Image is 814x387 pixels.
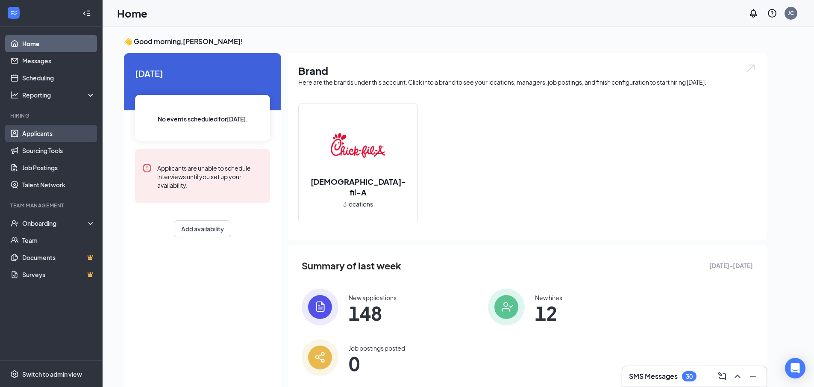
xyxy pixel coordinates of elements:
button: Minimize [746,369,760,383]
a: Scheduling [22,69,95,86]
svg: Settings [10,370,19,378]
button: Add availability [174,220,231,237]
div: Reporting [22,91,96,99]
svg: Analysis [10,91,19,99]
div: Hiring [10,112,94,119]
span: No events scheduled for [DATE] . [158,114,248,124]
a: Applicants [22,125,95,142]
div: Applicants are unable to schedule interviews until you set up your availability. [157,163,263,189]
div: 30 [686,373,693,380]
span: [DATE] [135,67,270,80]
span: 3 locations [343,199,373,209]
a: Team [22,232,95,249]
a: Messages [22,52,95,69]
h3: SMS Messages [629,372,678,381]
span: [DATE] - [DATE] [709,261,753,270]
span: Summary of last week [302,258,401,273]
h1: Home [117,6,147,21]
svg: ChevronUp [732,371,743,381]
svg: QuestionInfo [767,8,777,18]
div: New hires [535,293,562,302]
button: ComposeMessage [715,369,729,383]
svg: Minimize [748,371,758,381]
svg: UserCheck [10,219,19,227]
svg: WorkstreamLogo [9,9,18,17]
h2: [DEMOGRAPHIC_DATA]-fil-A [299,176,417,198]
img: icon [302,289,338,325]
span: 0 [349,356,405,371]
svg: Notifications [748,8,758,18]
img: Chick-fil-A [331,118,385,173]
div: JC [788,9,794,17]
div: New applications [349,293,397,302]
a: Home [22,35,95,52]
span: 148 [349,305,397,321]
h1: Brand [298,63,756,78]
a: Job Postings [22,159,95,176]
div: Switch to admin view [22,370,82,378]
div: Here are the brands under this account. Click into a brand to see your locations, managers, job p... [298,78,756,86]
a: DocumentsCrown [22,249,95,266]
img: open.6027fd2a22e1237b5b06.svg [745,63,756,73]
svg: Error [142,163,152,173]
svg: Collapse [82,9,91,18]
img: icon [302,339,338,376]
div: Team Management [10,202,94,209]
img: icon [488,289,525,325]
a: SurveysCrown [22,266,95,283]
svg: ComposeMessage [717,371,727,381]
a: Talent Network [22,176,95,193]
span: 12 [535,305,562,321]
div: Job postings posted [349,344,405,352]
button: ChevronUp [731,369,744,383]
a: Sourcing Tools [22,142,95,159]
div: Onboarding [22,219,88,227]
h3: 👋 Good morning, [PERSON_NAME] ! [124,37,767,46]
div: Open Intercom Messenger [785,358,805,378]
